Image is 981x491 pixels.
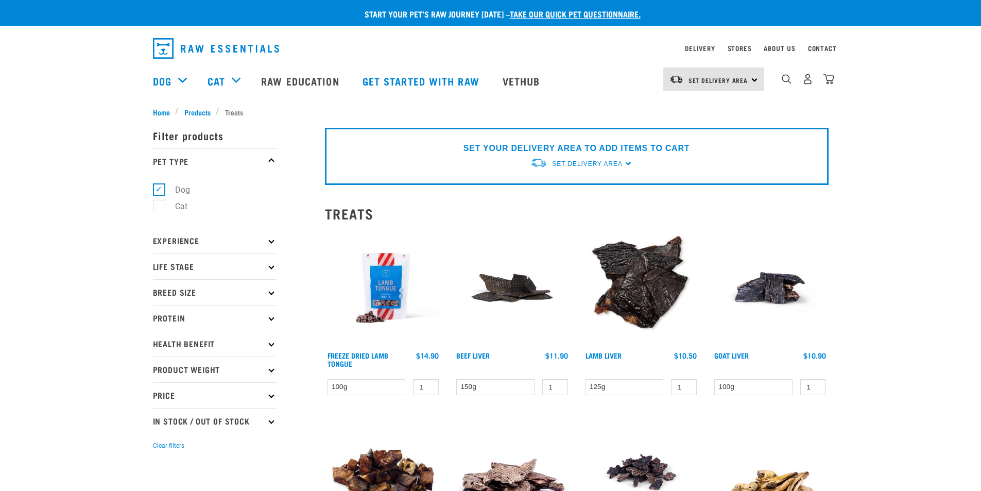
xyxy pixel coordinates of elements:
[153,279,277,305] p: Breed Size
[153,148,277,174] p: Pet Type
[325,206,829,222] h2: Treats
[542,379,568,395] input: 1
[159,183,194,196] label: Dog
[159,200,192,213] label: Cat
[782,74,791,84] img: home-icon-1@2x.png
[802,74,813,84] img: user.png
[764,46,795,50] a: About Us
[145,34,837,63] nav: dropdown navigation
[153,107,176,117] a: Home
[823,74,834,84] img: home-icon@2x.png
[153,38,279,59] img: Raw Essentials Logo
[153,123,277,148] p: Filter products
[689,78,748,82] span: Set Delivery Area
[153,253,277,279] p: Life Stage
[586,353,622,357] a: Lamb Liver
[153,357,277,382] p: Product Weight
[583,230,700,347] img: Beef Liver and Lamb Liver Treats
[413,379,439,395] input: 1
[728,46,752,50] a: Stores
[208,73,225,89] a: Cat
[803,351,826,360] div: $10.90
[454,230,571,347] img: Beef Liver
[153,441,184,450] button: Clear filters
[251,60,352,101] a: Raw Education
[179,107,216,117] a: Products
[800,379,826,395] input: 1
[153,382,277,408] p: Price
[153,107,170,117] span: Home
[352,60,492,101] a: Get started with Raw
[685,46,715,50] a: Delivery
[456,353,490,357] a: Beef Liver
[463,142,690,155] p: SET YOUR DELIVERY AREA TO ADD ITEMS TO CART
[153,305,277,331] p: Protein
[492,60,553,101] a: Vethub
[328,353,388,365] a: Freeze Dried Lamb Tongue
[416,351,439,360] div: $14.90
[153,107,829,117] nav: breadcrumbs
[153,73,171,89] a: Dog
[552,160,622,167] span: Set Delivery Area
[669,75,683,84] img: van-moving.png
[153,228,277,253] p: Experience
[674,351,697,360] div: $10.50
[184,107,211,117] span: Products
[545,351,568,360] div: $11.90
[153,408,277,434] p: In Stock / Out Of Stock
[712,230,829,347] img: Goat Liver
[510,11,641,16] a: take our quick pet questionnaire.
[530,158,547,168] img: van-moving.png
[714,353,749,357] a: Goat Liver
[671,379,697,395] input: 1
[153,331,277,357] p: Health Benefit
[808,46,837,50] a: Contact
[325,230,442,347] img: RE Product Shoot 2023 Nov8575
